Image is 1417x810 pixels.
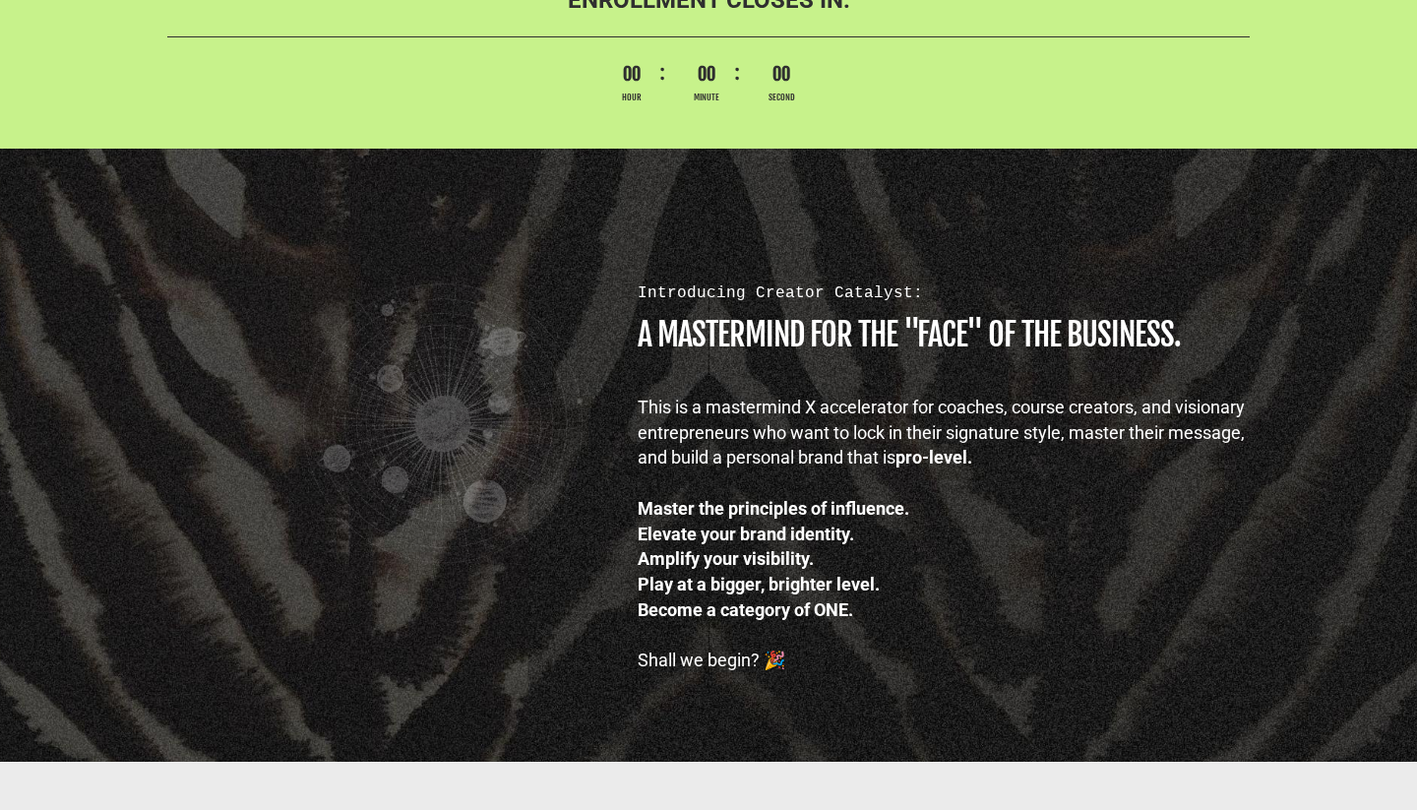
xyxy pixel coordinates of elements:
b: Master the principles of influence. [638,498,909,519]
b: Play at a bigger, brighter level. [638,574,880,594]
span: Minute [679,92,734,104]
span: 00 [754,62,809,88]
h1: A MASTERMIND FOR THE "FACE" OF THE BUSINESS. [638,319,1261,350]
div: Introducing Creator Catalyst: [638,281,1261,304]
b: Elevate your brand identity. [638,524,854,544]
div: This is a mastermind X accelerator for coaches, course creators, and visionary entrepreneurs who ... [638,395,1261,470]
b: pro-level. [895,447,972,467]
span: 00 [679,62,734,88]
div: Shall we begin? 🎉 [638,648,1261,673]
span: Second [754,92,809,104]
b: Become a category of ONE. [638,599,853,620]
span: Hour [604,92,659,104]
b: Amplify your visibility. [638,548,814,569]
span: 00 [604,62,659,88]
